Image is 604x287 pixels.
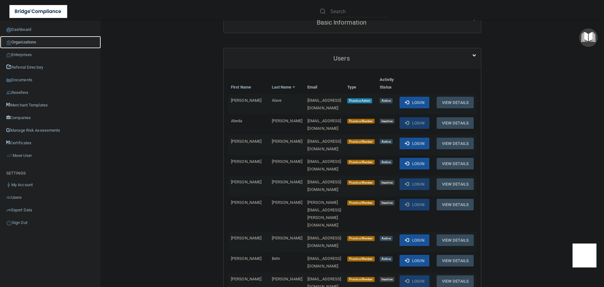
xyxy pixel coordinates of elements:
[6,27,11,32] img: ic_dashboard_dark.d01f4a41.png
[272,118,302,123] span: [PERSON_NAME]
[347,256,375,261] span: Practice Member
[6,40,11,45] img: organization-icon.f8decf85.png
[6,90,11,95] img: ic_reseller.de258add.png
[347,236,375,241] span: Practice Member
[437,199,474,210] button: View Details
[231,200,261,205] span: [PERSON_NAME]
[307,256,341,268] span: [EMAIL_ADDRESS][DOMAIN_NAME]
[272,159,302,164] span: [PERSON_NAME]
[347,277,375,282] span: Practice Member
[347,160,375,165] span: Practice Member
[345,73,377,94] th: Type
[400,117,429,129] button: Login
[307,118,341,131] span: [EMAIL_ADDRESS][DOMAIN_NAME]
[400,97,429,108] button: Login
[6,169,26,177] label: SETTINGS
[380,236,392,241] span: Active
[6,208,11,213] img: icon-export.b9366987.png
[400,275,429,287] button: Login
[437,234,474,246] button: View Details
[272,98,282,103] span: Alave
[6,78,11,83] img: icon-documents.8dae5593.png
[231,83,251,91] a: First Name
[307,200,341,227] span: [PERSON_NAME][EMAIL_ADDRESS][PERSON_NAME][DOMAIN_NAME]
[573,244,596,267] iframe: Drift Widget Chat Controller
[437,138,474,149] button: View Details
[437,178,474,190] button: View Details
[380,180,394,185] span: Inactive
[380,139,392,144] span: Active
[272,180,302,184] span: [PERSON_NAME]
[307,236,341,248] span: [EMAIL_ADDRESS][DOMAIN_NAME]
[400,138,429,149] button: Login
[272,83,295,91] a: Last Name
[380,256,392,261] span: Active
[231,139,261,144] span: [PERSON_NAME]
[6,220,12,226] img: ic_power_dark.7ecde6b1.png
[307,139,341,151] span: [EMAIL_ADDRESS][DOMAIN_NAME]
[400,234,429,246] button: Login
[228,19,455,26] h5: Basic Information
[437,255,474,267] button: View Details
[400,199,429,210] button: Login
[231,180,261,184] span: [PERSON_NAME]
[307,98,341,110] span: [EMAIL_ADDRESS][DOMAIN_NAME]
[380,160,392,165] span: Active
[228,51,476,66] a: Users
[437,117,474,129] button: View Details
[228,55,455,62] h5: Users
[347,139,375,144] span: Practice Member
[380,200,394,205] span: Inactive
[231,159,261,164] span: [PERSON_NAME]
[6,152,13,159] img: briefcase.64adab9b.png
[6,195,11,200] img: icon-users.e205127d.png
[347,119,375,124] span: Practice Member
[400,255,429,267] button: Login
[347,98,372,103] span: Practice Admin
[437,97,474,108] button: View Details
[330,6,388,17] input: Search
[6,53,11,57] img: enterprise.0d942306.png
[231,98,261,103] span: [PERSON_NAME]
[6,182,11,187] img: ic_user_dark.df1a06c3.png
[9,5,67,18] img: bridge_compliance_login_screen.278c3ca4.svg
[347,180,375,185] span: Practice Member
[347,200,375,205] span: Practice Member
[231,256,261,261] span: [PERSON_NAME]
[272,236,302,240] span: [PERSON_NAME]
[307,159,341,171] span: [EMAIL_ADDRESS][DOMAIN_NAME]
[437,275,474,287] button: View Details
[272,277,302,281] span: [PERSON_NAME]
[400,158,429,169] button: Login
[579,28,598,47] button: Open Resource Center
[437,158,474,169] button: View Details
[320,9,326,14] img: ic-search.3b580494.png
[380,277,394,282] span: Inactive
[380,98,392,103] span: Active
[307,180,341,192] span: [EMAIL_ADDRESS][DOMAIN_NAME]
[231,236,261,240] span: [PERSON_NAME]
[380,119,394,124] span: Inactive
[272,139,302,144] span: [PERSON_NAME]
[272,256,280,261] span: Behr
[272,200,302,205] span: [PERSON_NAME]
[377,73,397,94] th: Activity Status
[305,73,345,94] th: Email
[231,118,243,123] span: Abeda
[231,277,261,281] span: [PERSON_NAME]
[400,178,429,190] button: Login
